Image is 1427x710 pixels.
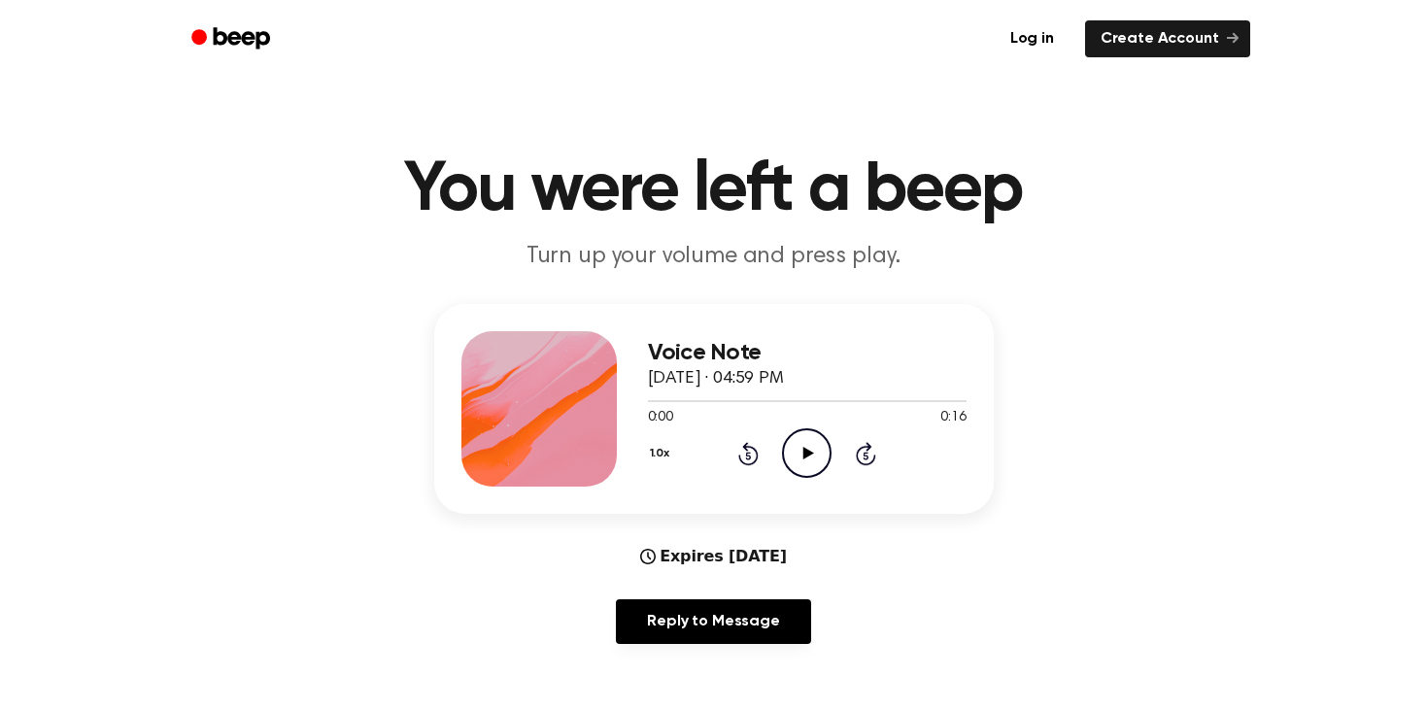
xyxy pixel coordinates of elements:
[648,408,673,428] span: 0:00
[648,370,784,388] span: [DATE] · 04:59 PM
[217,155,1211,225] h1: You were left a beep
[178,20,288,58] a: Beep
[648,437,677,470] button: 1.0x
[991,17,1073,61] a: Log in
[648,340,967,366] h3: Voice Note
[616,599,810,644] a: Reply to Message
[940,408,966,428] span: 0:16
[341,241,1087,273] p: Turn up your volume and press play.
[1085,20,1250,57] a: Create Account
[640,545,787,568] div: Expires [DATE]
